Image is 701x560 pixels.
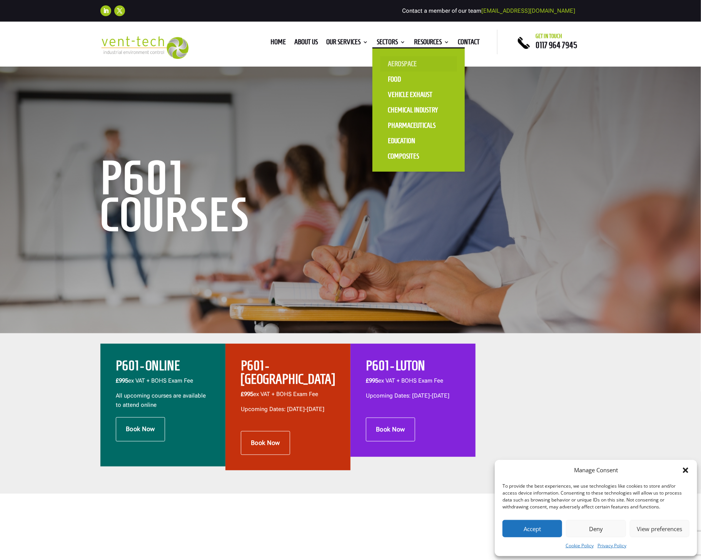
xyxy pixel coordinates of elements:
[241,359,335,390] h2: P601 - [GEOGRAPHIC_DATA]
[536,33,562,39] span: Get in touch
[366,377,378,384] span: £995
[116,376,210,391] p: ex VAT + BOHS Exam Fee
[241,405,335,414] p: Upcoming Dates: [DATE]-[DATE]
[366,418,415,441] a: Book Now
[116,359,210,376] h2: P601 - ONLINE
[377,39,406,48] a: Sectors
[481,7,575,14] a: [EMAIL_ADDRESS][DOMAIN_NAME]
[326,39,368,48] a: Our Services
[100,36,189,59] img: 2023-09-27T08_35_16.549ZVENT-TECH---Clear-background
[682,466,689,474] div: Close dialog
[116,377,128,384] b: £995
[116,392,206,408] span: All upcoming courses are available to attend online
[380,118,457,133] a: Pharmaceuticals
[241,391,253,398] span: £995
[100,159,335,237] h1: P601 Courses
[380,102,457,118] a: Chemical Industry
[380,133,457,149] a: Education
[402,7,575,14] span: Contact a member of our team
[630,520,689,537] button: View preferences
[380,56,457,72] a: Aerospace
[366,359,460,376] h2: P601 - LUTON
[114,5,125,16] a: Follow on X
[380,149,457,164] a: Composites
[380,87,457,102] a: Vehicle Exhaust
[241,431,290,455] a: Book Now
[380,72,457,87] a: Food
[366,391,460,401] p: Upcoming Dates: [DATE]-[DATE]
[458,39,480,48] a: Contact
[366,376,460,391] p: ex VAT + BOHS Exam Fee
[414,39,449,48] a: Resources
[598,541,626,550] a: Privacy Policy
[116,417,165,441] a: Book Now
[566,541,594,550] a: Cookie Policy
[241,390,335,405] p: ex VAT + BOHS Exam Fee
[294,39,318,48] a: About us
[100,5,111,16] a: Follow on LinkedIn
[566,520,626,537] button: Deny
[536,40,577,50] a: 0117 964 7945
[502,483,689,510] div: To provide the best experiences, we use technologies like cookies to store and/or access device i...
[270,39,286,48] a: Home
[502,520,562,537] button: Accept
[574,466,618,475] div: Manage Consent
